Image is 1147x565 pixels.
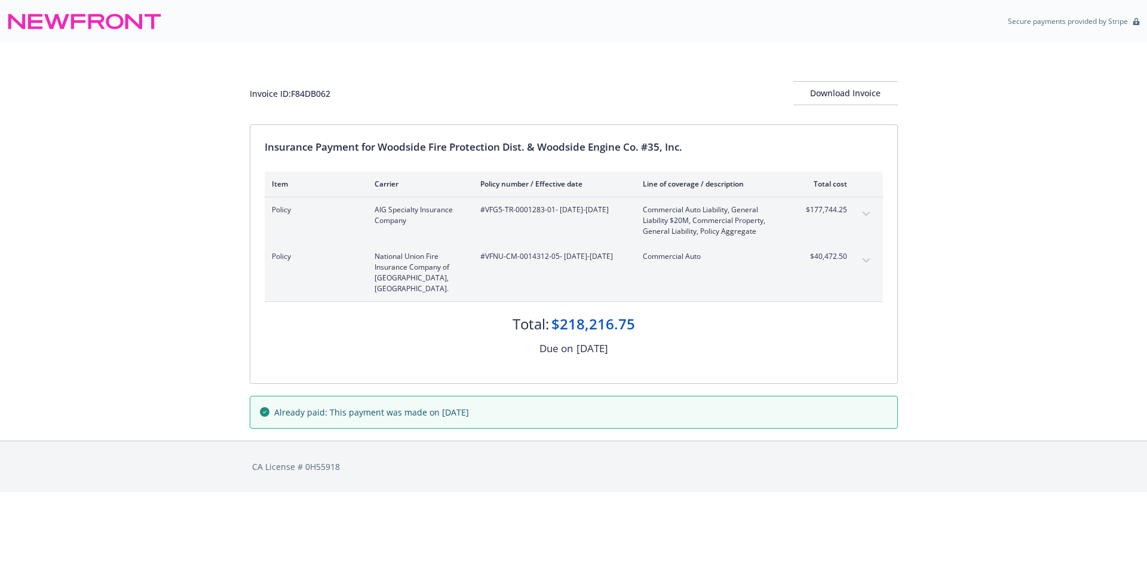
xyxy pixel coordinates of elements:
[1008,16,1128,26] p: Secure payments provided by Stripe
[274,406,469,419] span: Already paid: This payment was made on [DATE]
[857,204,876,224] button: expand content
[272,179,355,189] div: Item
[802,179,847,189] div: Total cost
[643,179,783,189] div: Line of coverage / description
[802,204,847,215] span: $177,744.25
[272,204,355,215] span: Policy
[252,460,895,473] div: CA License # 0H55918
[250,87,330,100] div: Invoice ID: F84DB062
[551,314,635,334] div: $218,216.75
[643,251,783,262] span: Commercial Auto
[513,314,549,334] div: Total:
[265,197,883,244] div: PolicyAIG Specialty Insurance Company#VFG5-TR-0001283-01- [DATE]-[DATE]Commercial Auto Liability,...
[375,204,461,226] span: AIG Specialty Insurance Company
[265,139,883,155] div: Insurance Payment for Woodside Fire Protection Dist. & Woodside Engine Co. #35, Inc.
[857,251,876,270] button: expand content
[265,244,883,301] div: PolicyNational Union Fire Insurance Company of [GEOGRAPHIC_DATA], [GEOGRAPHIC_DATA].#VFNU-CM-0014...
[576,341,608,356] div: [DATE]
[793,82,898,105] div: Download Invoice
[643,204,783,237] span: Commercial Auto Liability, General Liability $20M, Commercial Property, General Liability, Policy...
[793,81,898,105] button: Download Invoice
[539,341,573,356] div: Due on
[480,251,624,262] span: #VFNU-CM-0014312-05 - [DATE]-[DATE]
[375,251,461,294] span: National Union Fire Insurance Company of [GEOGRAPHIC_DATA], [GEOGRAPHIC_DATA].
[375,179,461,189] div: Carrier
[272,251,355,262] span: Policy
[480,204,624,215] span: #VFG5-TR-0001283-01 - [DATE]-[DATE]
[480,179,624,189] div: Policy number / Effective date
[802,251,847,262] span: $40,472.50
